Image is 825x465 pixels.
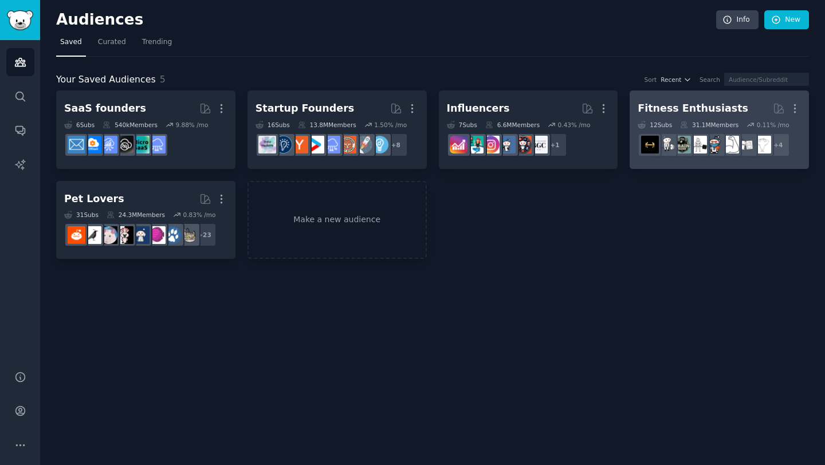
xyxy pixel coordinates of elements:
[247,90,427,169] a: Startup Founders16Subs13.8MMembers1.50% /mo+8EntrepreneurstartupsEntrepreneurRideAlongSaaSstartup...
[530,136,548,153] img: BeautyGuruChatter
[148,136,166,153] img: SaaS
[355,136,372,153] img: startups
[737,136,755,153] img: loseit
[116,136,133,153] img: NoCodeSaaS
[680,121,738,129] div: 31.1M Members
[700,76,720,84] div: Search
[116,226,133,244] img: parrots
[661,76,692,84] button: Recent
[374,121,407,129] div: 1.50 % /mo
[371,136,388,153] img: Entrepreneur
[661,76,681,84] span: Recent
[175,121,208,129] div: 9.88 % /mo
[290,136,308,153] img: ycombinator
[132,136,150,153] img: microsaas
[100,136,117,153] img: SaaSSales
[753,136,771,153] img: Fitness
[482,136,500,153] img: InstagramMarketing
[56,11,716,29] h2: Audiences
[258,136,276,153] img: indiehackers
[339,136,356,153] img: EntrepreneurRideAlong
[7,10,33,30] img: GummySearch logo
[466,136,484,153] img: influencermarketing
[160,74,166,85] span: 5
[721,136,739,153] img: strength_training
[68,226,85,244] img: BeardedDragons
[298,121,356,129] div: 13.8M Members
[60,37,82,48] span: Saved
[384,133,408,157] div: + 8
[256,121,290,129] div: 16 Sub s
[705,136,723,153] img: Health
[450,136,467,153] img: InstagramGrowthTips
[645,76,657,84] div: Sort
[498,136,516,153] img: Instagram
[641,136,659,153] img: workout
[107,211,165,219] div: 24.3M Members
[98,37,126,48] span: Curated
[56,33,86,57] a: Saved
[514,136,532,153] img: socialmedia
[180,226,198,244] img: cats
[766,133,790,157] div: + 4
[447,121,477,129] div: 7 Sub s
[485,121,540,129] div: 6.6M Members
[56,73,156,87] span: Your Saved Audiences
[142,37,172,48] span: Trending
[183,211,215,219] div: 0.83 % /mo
[84,136,101,153] img: B2BSaaS
[323,136,340,153] img: SaaS
[132,226,150,244] img: dogswithjobs
[724,73,809,86] input: Audience/Subreddit
[247,181,427,259] a: Make a new audience
[84,226,101,244] img: birding
[638,121,672,129] div: 12 Sub s
[256,101,354,116] div: Startup Founders
[56,181,235,259] a: Pet Lovers31Subs24.3MMembers0.83% /mo+23catsdogsAquariumsdogswithjobsparrotsRATSbirdingBeardedDra...
[148,226,166,244] img: Aquariums
[630,90,809,169] a: Fitness Enthusiasts12Subs31.1MMembers0.11% /mo+4Fitnessloseitstrength_trainingHealthGYMGymMotivat...
[757,121,789,129] div: 0.11 % /mo
[56,90,235,169] a: SaaS founders6Subs540kMembers9.88% /moSaaSmicrosaasNoCodeSaaSSaaSSalesB2BSaaSSaaS_Email_Marketing
[447,101,510,116] div: Influencers
[68,136,85,153] img: SaaS_Email_Marketing
[94,33,130,57] a: Curated
[64,192,124,206] div: Pet Lovers
[64,211,99,219] div: 31 Sub s
[274,136,292,153] img: Entrepreneurship
[64,101,146,116] div: SaaS founders
[439,90,618,169] a: Influencers7Subs6.6MMembers0.43% /mo+1BeautyGuruChattersocialmediaInstagramInstagramMarketinginfl...
[103,121,158,129] div: 540k Members
[307,136,324,153] img: startup
[558,121,591,129] div: 0.43 % /mo
[657,136,675,153] img: weightroom
[673,136,691,153] img: GymMotivation
[64,121,95,129] div: 6 Sub s
[543,133,567,157] div: + 1
[764,10,809,30] a: New
[716,10,759,30] a: Info
[100,226,117,244] img: RATS
[638,101,748,116] div: Fitness Enthusiasts
[164,226,182,244] img: dogs
[138,33,176,57] a: Trending
[689,136,707,153] img: GYM
[192,223,217,247] div: + 23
